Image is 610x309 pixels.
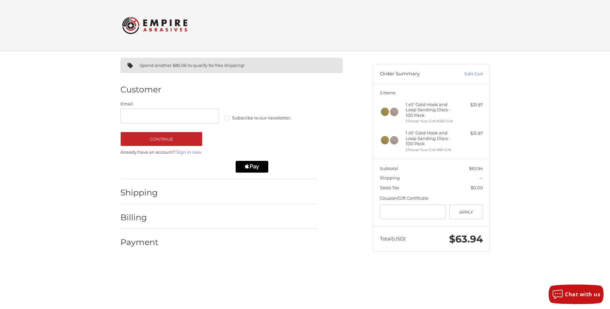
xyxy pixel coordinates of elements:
h4: 1 x 5" Gold Hook and Loop Sanding Discs - 100 Pack [406,102,456,118]
h3: 2 Items [380,90,483,95]
h2: Shipping [120,188,159,198]
img: Empire Abrasives [122,13,187,38]
li: Choose Your Grit #320 Grit [406,118,456,124]
span: Subtotal [380,166,398,171]
span: $63.94 [449,233,483,245]
span: Sales Tax [380,185,399,190]
span: $63.94 [469,166,483,171]
span: Spend another $85.06 to qualify for free shipping! [140,63,244,68]
span: $0.00 [471,185,483,190]
label: Email [120,101,219,107]
div: Coupon/Gift Certificate [380,195,483,202]
a: Edit Cart [450,71,483,77]
li: Choose Your Grit #80 Grit [406,147,456,153]
h4: 1 x 5" Gold Hook and Loop Sanding Discs - 100 Pack [406,130,456,146]
button: Apply [449,205,483,219]
div: $31.97 [457,102,483,108]
a: Sign in now [176,149,201,155]
button: Continue [120,132,202,146]
span: Shipping [380,175,400,180]
h2: Payment [120,237,159,247]
span: Chat with us [565,291,600,298]
button: Chat with us [549,285,603,304]
span: Total (USD) [380,236,406,242]
h2: Billing [120,212,159,223]
h3: Order Summary [380,71,450,77]
input: Gift Certificate or Coupon Code [380,205,446,219]
div: $31.97 [457,130,483,137]
span: -- [480,175,483,180]
span: Subscribe to our newsletter. [232,115,291,120]
h2: Customer [120,85,161,95]
p: Already have an account? [120,149,317,156]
